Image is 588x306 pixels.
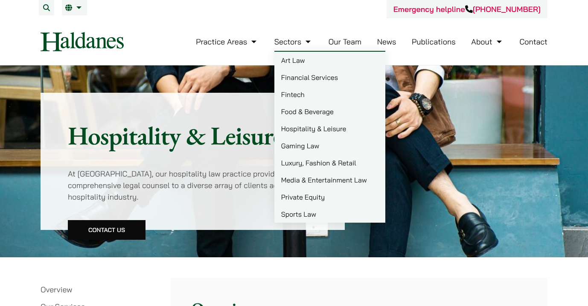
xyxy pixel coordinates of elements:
h1: Hospitality & Leisure [68,120,317,151]
a: Our Team [329,37,361,47]
p: At [GEOGRAPHIC_DATA], our hospitality law practice provides comprehensive legal counsel to a dive... [68,168,317,203]
a: News [377,37,396,47]
a: Contact [519,37,547,47]
img: Logo of Haldanes [41,32,124,51]
a: Sports Law [274,206,385,223]
a: Private Equity [274,188,385,206]
a: EN [65,4,84,11]
a: Emergency helpline[PHONE_NUMBER] [393,4,541,14]
a: Hospitality & Leisure [274,120,385,137]
a: Practice Areas [196,37,259,47]
a: Overview [41,285,72,294]
a: Gaming Law [274,137,385,154]
a: Media & Entertainment Law [274,171,385,188]
a: Contact Us [68,220,146,240]
a: Publications [412,37,456,47]
a: Art Law [274,52,385,69]
a: About [471,37,504,47]
a: Fintech [274,86,385,103]
a: Luxury, Fashion & Retail [274,154,385,171]
a: Food & Beverage [274,103,385,120]
a: Sectors [274,37,313,47]
a: Financial Services [274,69,385,86]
